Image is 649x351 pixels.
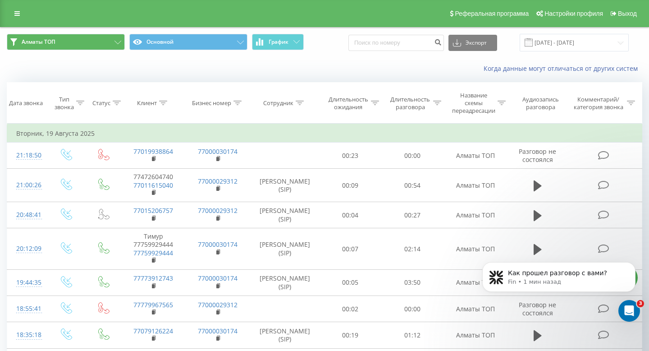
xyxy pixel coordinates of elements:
td: 00:04 [320,202,382,228]
div: Длительность ожидания [328,96,369,111]
a: Когда данные могут отличаться от других систем [484,64,642,73]
a: 77015206757 [133,206,173,215]
td: 03:50 [381,269,443,296]
td: Алматы ТОП [443,228,508,270]
div: Сотрудник [263,99,293,107]
span: График [269,39,288,45]
a: 77011615040 [133,181,173,189]
td: Алматы ТОП [443,143,508,169]
div: Бизнес номер [192,99,231,107]
td: 77472604740 [121,169,186,202]
div: Аудиозапись разговора [516,96,565,111]
a: 77000030174 [198,240,238,249]
td: 00:27 [381,202,443,228]
td: 00:05 [320,269,382,296]
a: 77000030174 [198,147,238,156]
div: Клиент [137,99,157,107]
div: 20:12:09 [16,240,38,258]
td: [PERSON_NAME] (SIP) [250,202,320,228]
td: Алматы ТОП [443,202,508,228]
span: Реферальная программа [455,10,529,17]
iframe: Intercom notifications сообщение [469,243,649,327]
span: Разговор не состоялся [519,147,556,164]
td: Алматы ТОП [443,322,508,348]
td: Алматы ТОП [443,169,508,202]
a: 77000030174 [198,274,238,282]
span: 3 [637,300,644,307]
div: 18:35:18 [16,326,38,344]
a: 77000029312 [198,206,238,215]
button: Основной [129,34,247,50]
input: Поиск по номеру [348,35,444,51]
div: Название схемы переадресации [452,92,495,115]
td: 00:09 [320,169,382,202]
div: Длительность разговора [389,96,431,111]
td: 00:07 [320,228,382,270]
span: Алматы ТОП [22,38,55,46]
a: 77019938864 [133,147,173,156]
div: Дата звонка [9,99,43,107]
td: [PERSON_NAME] (SIP) [250,322,320,348]
td: 00:23 [320,143,382,169]
a: 77000029312 [198,300,238,309]
td: [PERSON_NAME] (SIP) [250,269,320,296]
a: 77779967565 [133,300,173,309]
div: Тип звонка [55,96,74,111]
div: Комментарий/категория звонка [572,96,625,111]
div: 19:44:35 [16,274,38,291]
td: [PERSON_NAME] (SIP) [250,169,320,202]
div: 20:48:41 [16,206,38,224]
td: 00:19 [320,322,382,348]
td: Алматы ТОП [443,269,508,296]
div: 21:00:26 [16,176,38,194]
a: 77000029312 [198,177,238,185]
button: Алматы ТОП [7,34,125,50]
td: Алматы ТОП [443,296,508,322]
iframe: Intercom live chat [618,300,640,322]
td: [PERSON_NAME] (SIP) [250,228,320,270]
td: Вторник, 19 Августа 2025 [7,125,642,143]
div: 18:55:41 [16,300,38,318]
td: Тимур 77759929444 [121,228,186,270]
a: 77079126224 [133,327,173,335]
td: 01:12 [381,322,443,348]
td: 00:00 [381,296,443,322]
a: 77773912743 [133,274,173,282]
button: График [252,34,304,50]
span: Выход [618,10,637,17]
td: 02:14 [381,228,443,270]
span: Настройки профиля [544,10,603,17]
td: 00:00 [381,143,443,169]
div: Статус [92,99,110,107]
td: 00:54 [381,169,443,202]
button: Экспорт [448,35,497,51]
a: 77000030174 [198,327,238,335]
td: 00:02 [320,296,382,322]
a: 77759929444 [133,249,173,257]
div: 21:18:50 [16,147,38,164]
